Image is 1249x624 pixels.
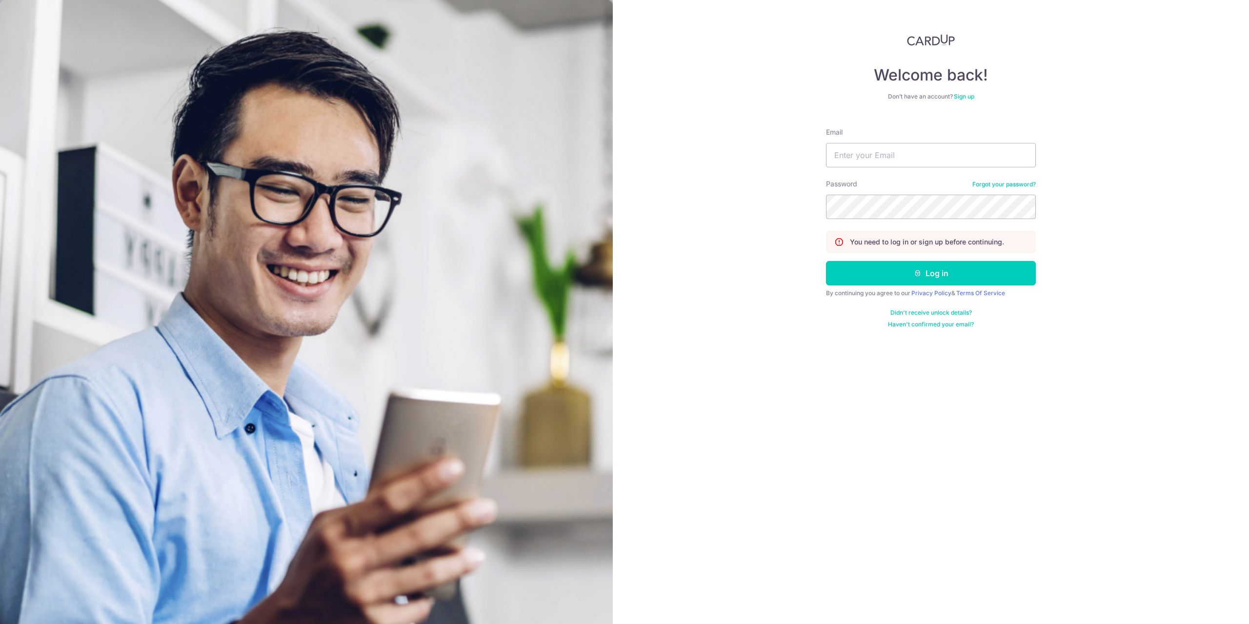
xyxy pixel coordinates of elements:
[826,127,843,137] label: Email
[956,289,1005,297] a: Terms Of Service
[911,289,951,297] a: Privacy Policy
[826,289,1036,297] div: By continuing you agree to our &
[890,309,972,317] a: Didn't receive unlock details?
[907,34,955,46] img: CardUp Logo
[850,237,1004,247] p: You need to log in or sign up before continuing.
[826,179,857,189] label: Password
[826,93,1036,101] div: Don’t have an account?
[826,143,1036,167] input: Enter your Email
[888,321,974,328] a: Haven't confirmed your email?
[826,261,1036,285] button: Log in
[972,181,1036,188] a: Forgot your password?
[826,65,1036,85] h4: Welcome back!
[954,93,974,100] a: Sign up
